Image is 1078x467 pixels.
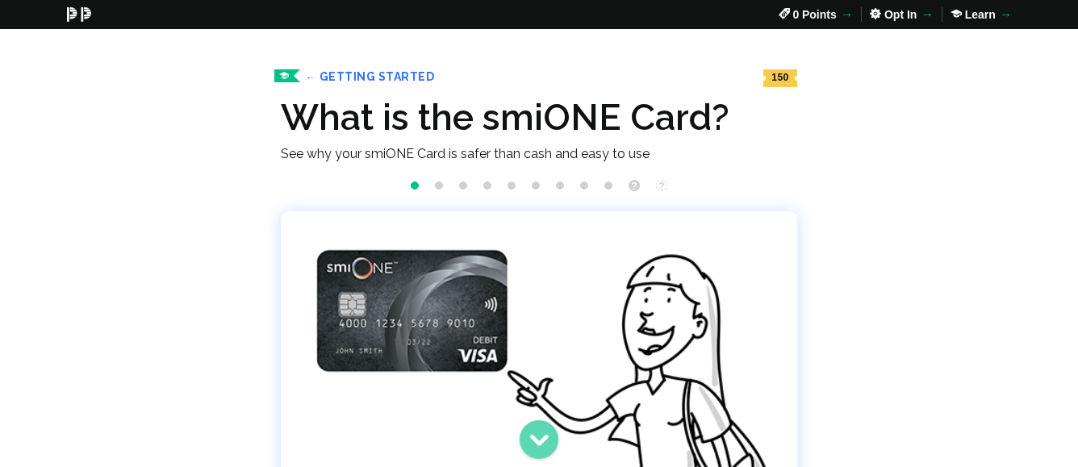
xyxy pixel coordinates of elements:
span: Worth up to: 150 points [763,69,797,87]
b: 0 [793,8,800,21]
b: → [921,7,933,22]
b: ← [305,71,316,85]
b: ✍ [951,8,962,20]
span: Points [802,8,837,21]
b: ⬇ [529,429,549,450]
a: PayPerks® for smiONE Circle [66,7,92,22]
b: → [1000,7,1012,22]
span: Opt In [884,8,917,21]
a: ⏣ Opt In→ [870,7,934,22]
a: ← Getting Started [305,70,763,85]
a: ✍ Learn→ [951,7,1012,22]
b: ✍ [279,71,289,81]
button: ⬇ [520,420,558,459]
b: → [841,7,853,22]
p: See why your smiONE Card is safer than cash and easy to use [281,144,797,164]
a: ⃠ 0Points→ [779,7,853,22]
strong: Getting Started [320,70,435,83]
h1: What is the smiONE Card? [281,95,797,140]
span: Learn [965,8,996,21]
b: ⃠ [779,8,790,20]
b: ⏣ [870,8,881,20]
